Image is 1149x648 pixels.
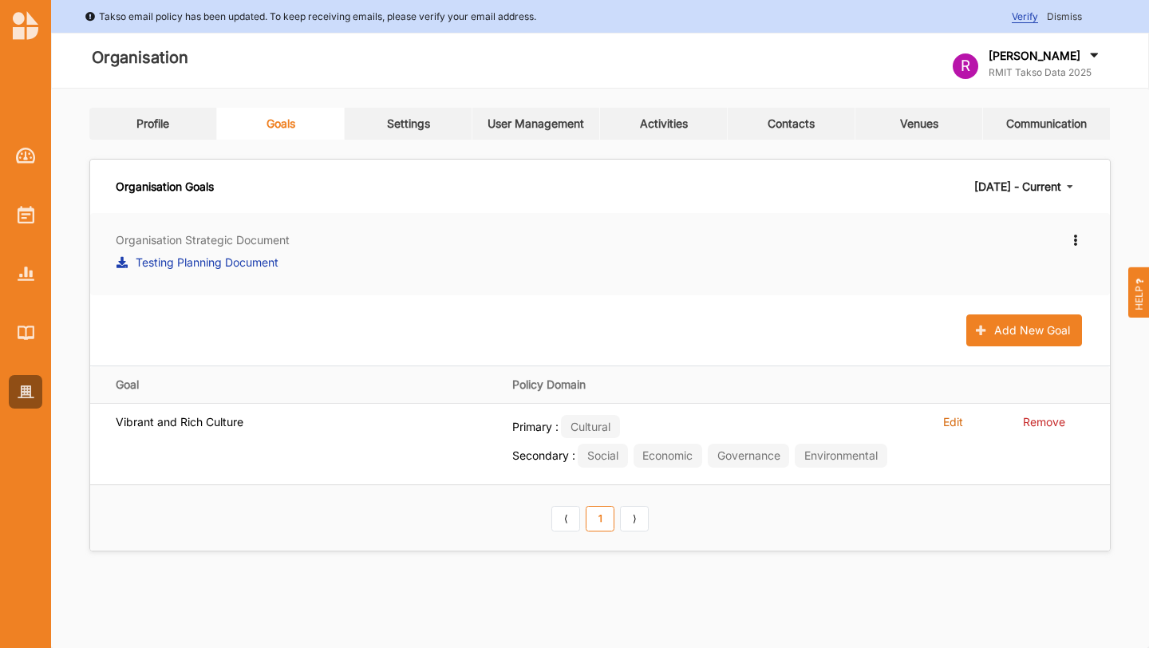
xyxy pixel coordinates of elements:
[512,420,559,433] span: Primary :
[578,444,627,467] div: Social
[18,326,34,339] img: Library
[1047,10,1082,22] span: Dismiss
[116,254,278,276] a: Testing Planning Document
[966,314,1082,346] button: Add New Goal
[512,377,901,392] div: Policy Domain
[768,117,815,131] div: Contacts
[18,385,34,399] img: Organisation
[1006,117,1087,131] div: Communication
[116,172,214,201] div: Organisation Goals
[620,506,649,531] a: Next item
[13,11,38,40] img: logo
[18,267,34,280] img: Reports
[136,117,169,131] div: Profile
[18,206,34,223] img: Activities
[9,375,42,409] a: Organisation
[586,506,614,531] a: 1
[900,117,938,131] div: Venues
[9,198,42,231] a: Activities
[9,257,42,290] a: Reports
[561,415,619,438] div: Cultural
[116,232,290,248] label: Organisation Strategic Document
[116,415,243,429] label: Vibrant and Rich Culture
[116,377,490,392] div: Goal
[640,117,688,131] div: Activities
[708,444,789,467] div: Governance
[989,66,1102,79] label: RMIT Takso Data 2025
[795,444,886,467] div: Environmental
[136,254,278,271] label: Testing Planning Document
[1023,415,1065,429] label: Remove
[634,444,702,467] div: Economic
[267,117,295,131] div: Goals
[551,506,580,531] a: Previous item
[488,117,584,131] div: User Management
[989,49,1080,63] label: [PERSON_NAME]
[953,53,978,79] div: R
[549,504,652,531] div: Pagination Navigation
[16,148,36,164] img: Dashboard
[943,415,963,429] label: Edit
[9,139,42,172] a: Dashboard
[387,117,430,131] div: Settings
[1012,10,1038,23] span: Verify
[85,9,536,25] div: Takso email policy has been updated. To keep receiving emails, please verify your email address.
[512,448,575,462] span: Secondary :
[9,316,42,350] a: Library
[92,45,188,71] label: Organisation
[974,181,1061,192] div: [DATE] - Current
